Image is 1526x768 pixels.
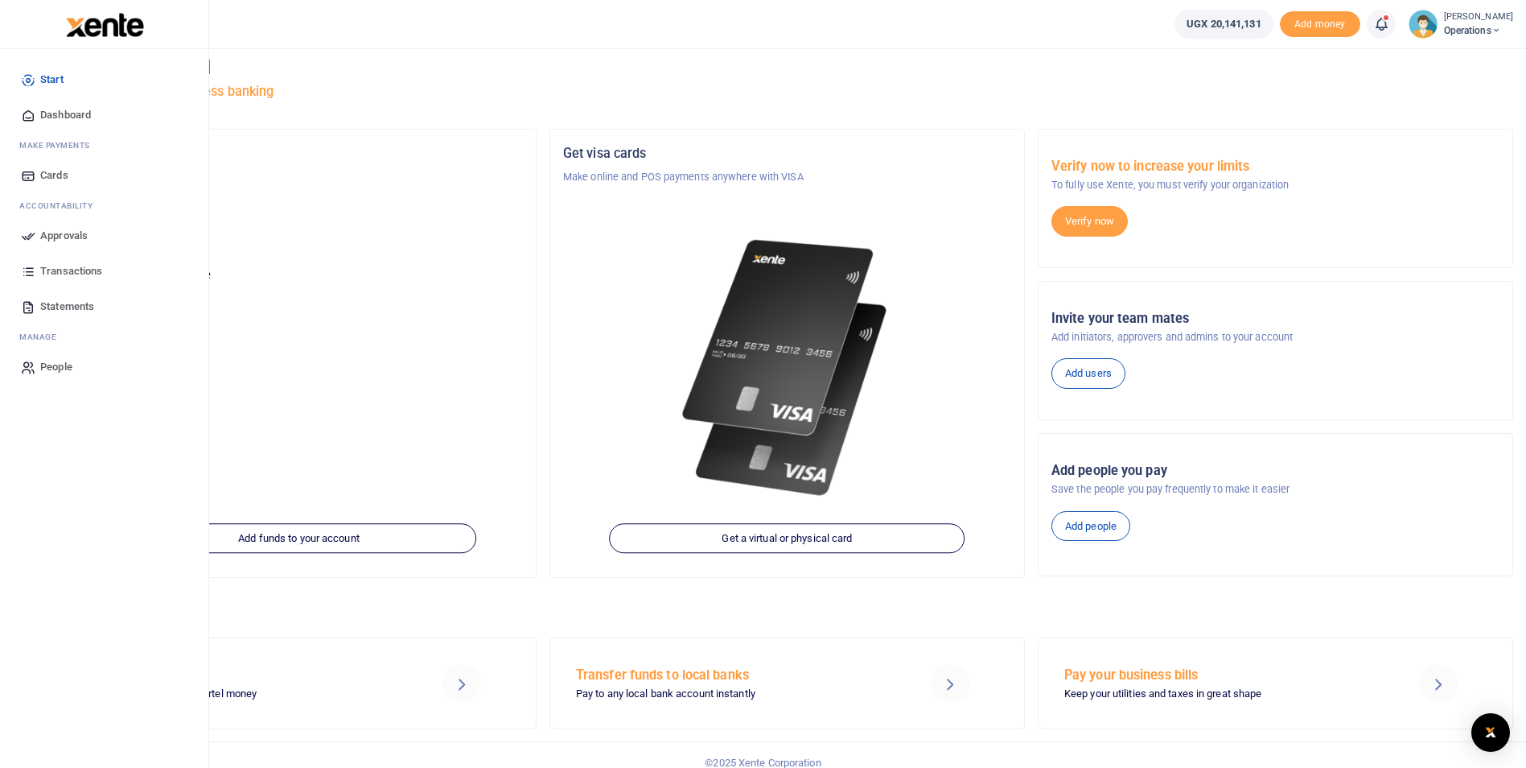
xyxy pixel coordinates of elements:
[75,208,523,224] h5: Account
[121,523,477,554] a: Add funds to your account
[1038,638,1513,729] a: Pay your business bills Keep your utilities and taxes in great shape
[563,169,1011,185] p: Make online and POS payments anywhere with VISA
[66,13,144,37] img: logo-large
[1174,10,1273,39] a: UGX 20,141,131
[61,638,537,729] a: Send Mobile Money MTN mobile money and Airtel money
[75,146,523,162] h5: Organization
[31,200,93,212] span: countability
[1471,713,1510,752] div: Open Intercom Messenger
[1280,11,1360,38] span: Add money
[13,289,195,324] a: Statements
[40,359,72,375] span: People
[88,686,401,703] p: MTN mobile money and Airtel money
[13,158,195,193] a: Cards
[1409,10,1438,39] img: profile-user
[1444,10,1513,24] small: [PERSON_NAME]
[27,331,57,343] span: anage
[40,263,102,279] span: Transactions
[13,218,195,254] a: Approvals
[40,72,64,88] span: Start
[61,58,1513,76] h4: Hello [PERSON_NAME]
[1051,206,1128,237] a: Verify now
[27,139,90,151] span: ake Payments
[75,287,523,303] h5: UGX 20,141,131
[40,299,94,315] span: Statements
[13,324,195,349] li: M
[1409,10,1513,39] a: profile-user [PERSON_NAME] Operations
[40,107,91,123] span: Dashboard
[13,254,195,289] a: Transactions
[1444,23,1513,38] span: Operations
[576,686,890,703] p: Pay to any local bank account instantly
[64,18,144,30] a: logo-small logo-large logo-large
[1187,16,1261,32] span: UGX 20,141,131
[1051,159,1499,175] h5: Verify now to increase your limits
[1280,11,1360,38] li: Toup your wallet
[40,228,88,244] span: Approvals
[1064,686,1378,703] p: Keep your utilities and taxes in great shape
[549,638,1025,729] a: Transfer funds to local banks Pay to any local bank account instantly
[1051,177,1499,193] p: To fully use Xente, you must verify your organization
[75,169,523,185] p: INNOVATION VILLAGE
[1051,311,1499,327] h5: Invite your team mates
[1051,511,1130,542] a: Add people
[675,224,899,512] img: xente-_physical_cards.png
[1280,17,1360,29] a: Add money
[1051,358,1125,389] a: Add users
[88,667,401,683] h5: Send Mobile Money
[1168,10,1279,39] li: Wallet ballance
[75,267,523,283] p: Your current account balance
[563,146,1011,162] h5: Get visa cards
[610,523,965,554] a: Get a virtual or physical card
[13,97,195,133] a: Dashboard
[1051,463,1499,479] h5: Add people you pay
[75,232,523,248] p: Operations
[1051,481,1499,498] p: Save the people you pay frequently to make it easier
[1064,667,1378,683] h5: Pay your business bills
[1051,329,1499,345] p: Add initiators, approvers and admins to your account
[40,167,68,184] span: Cards
[61,84,1513,100] h5: Welcome to better business banking
[13,349,195,385] a: People
[576,667,890,683] h5: Transfer funds to local banks
[13,133,195,158] li: M
[13,62,195,97] a: Start
[13,193,195,218] li: Ac
[61,599,1513,617] h4: Make a transaction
